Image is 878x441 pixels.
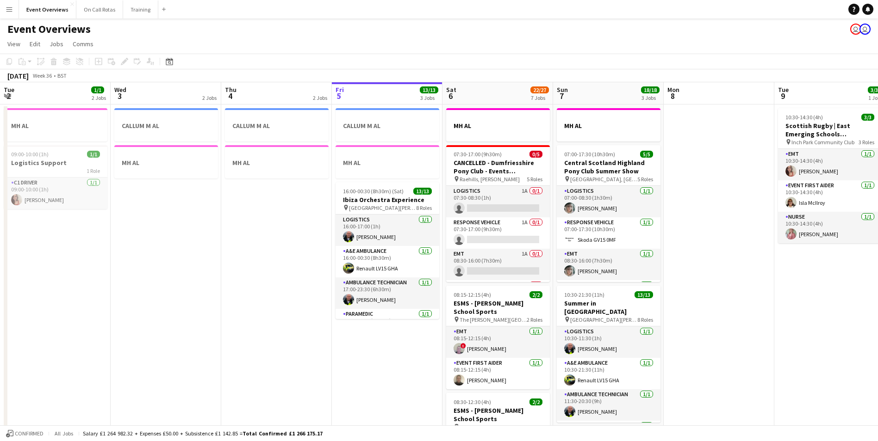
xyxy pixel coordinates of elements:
h3: CALLUM M AL [225,122,329,130]
div: MH AL [446,108,550,141]
span: Mon [667,86,679,94]
span: 16:00-00:30 (8h30m) (Sat) [343,188,404,195]
h3: MH AL [557,122,660,130]
app-job-card: MH AL [225,145,329,178]
span: [GEOGRAPHIC_DATA][PERSON_NAME], [GEOGRAPHIC_DATA] [349,204,416,211]
span: Confirmed [15,430,44,437]
h3: MH AL [336,159,439,167]
h3: Ibiza Orchestra Experience [336,196,439,204]
span: ! [461,343,466,349]
span: 18/18 [641,86,660,93]
app-card-role: Paramedic1/117:00-23:30 (6h30m) [336,309,439,340]
h3: CALLUM M AL [114,122,218,130]
span: Sat [446,86,456,94]
span: 4 [224,91,237,101]
span: 07:00-17:30 (10h30m) [564,151,615,158]
h3: CALLUM M AL [336,122,439,130]
span: 3/3 [861,114,874,121]
app-user-avatar: Operations Team [859,24,871,35]
span: Jobs [50,40,63,48]
span: 2 Roles [527,423,542,430]
div: Salary £1 264 982.32 + Expenses £50.00 + Subsistence £1 142.85 = [83,430,323,437]
span: 7 [555,91,568,101]
app-job-card: CALLUM M AL [225,108,329,141]
button: Event Overviews [19,0,76,18]
a: View [4,38,24,50]
app-card-role: Paramedic1/1 [557,280,660,312]
h3: MH AL [225,159,329,167]
div: 2 Jobs [202,94,217,101]
span: 8 [666,91,679,101]
span: 2 [2,91,14,101]
app-card-role: EMT1/108:30-16:00 (7h30m)[PERSON_NAME] [557,249,660,280]
span: 6 [445,91,456,101]
button: Training [123,0,158,18]
app-card-role: Paramedic0/1 [446,280,550,312]
div: 3 Jobs [420,94,438,101]
h3: MH AL [114,159,218,167]
h3: ESMS - [PERSON_NAME] School Sports [446,406,550,423]
span: 13/13 [635,291,653,298]
app-job-card: 07:30-17:00 (9h30m)0/5CANCELLED - Dumfriesshire Pony Club - Events [GEOGRAPHIC_DATA] Raehills, [P... [446,145,550,282]
app-job-card: CALLUM M AL [336,108,439,141]
app-job-card: 08:15-12:15 (4h)2/2ESMS - [PERSON_NAME] School Sports The [PERSON_NAME][GEOGRAPHIC_DATA]2 RolesEM... [446,286,550,389]
button: Confirmed [5,429,45,439]
span: All jobs [53,430,75,437]
span: 2/2 [529,398,542,405]
span: 5 Roles [527,176,542,183]
span: 07:30-17:00 (9h30m) [454,151,502,158]
app-card-role: C1 Driver1/109:00-10:00 (1h)[PERSON_NAME] [4,178,107,209]
app-job-card: CALLUM M AL [114,108,218,141]
span: [PERSON_NAME][GEOGRAPHIC_DATA] [460,423,527,430]
h3: Central Scotland Highland Pony Club Summer Show [557,159,660,175]
a: Edit [26,38,44,50]
app-job-card: MH AL [557,108,660,141]
span: 8 Roles [637,316,653,323]
app-job-card: 10:30-21:30 (11h)13/13Summer in [GEOGRAPHIC_DATA] [GEOGRAPHIC_DATA][PERSON_NAME], [GEOGRAPHIC_DAT... [557,286,660,423]
div: BST [57,72,67,79]
span: 08:30-12:30 (4h) [454,398,491,405]
span: View [7,40,20,48]
span: 5 [334,91,344,101]
div: 09:00-10:00 (1h)1/1Logistics Support1 RoleC1 Driver1/109:00-10:00 (1h)[PERSON_NAME] [4,145,107,209]
span: Sun [557,86,568,94]
div: MH AL [4,108,107,141]
span: Wed [114,86,126,94]
div: 7 Jobs [531,94,548,101]
span: The [PERSON_NAME][GEOGRAPHIC_DATA] [460,316,527,323]
span: 10:30-21:30 (11h) [564,291,604,298]
app-card-role: Event First Aider1/108:15-12:15 (4h)[PERSON_NAME] [446,358,550,389]
span: 2/2 [529,291,542,298]
span: 08:15-12:15 (4h) [454,291,491,298]
h3: Logistics Support [4,159,107,167]
app-card-role: EMT1A0/108:30-16:00 (7h30m) [446,249,550,280]
app-job-card: MH AL [336,145,439,178]
app-job-card: 16:00-00:30 (8h30m) (Sat)13/13Ibiza Orchestra Experience [GEOGRAPHIC_DATA][PERSON_NAME], [GEOGRAP... [336,182,439,319]
app-card-role: Response Vehicle1A0/107:30-17:00 (9h30m) [446,217,550,249]
app-card-role: Logistics1/110:30-11:30 (1h)[PERSON_NAME] [557,326,660,358]
span: 1 Role [87,167,100,174]
span: 0/5 [529,151,542,158]
span: Raehills, [PERSON_NAME] [460,176,520,183]
a: Comms [69,38,97,50]
span: 1/1 [87,151,100,158]
h1: Event Overviews [7,22,91,36]
app-card-role: A&E Ambulance1/110:30-21:30 (11h)Renault LV15 GHA [557,358,660,389]
app-card-role: Ambulance Technician1/117:00-23:30 (6h30m)[PERSON_NAME] [336,277,439,309]
span: [GEOGRAPHIC_DATA][PERSON_NAME], [GEOGRAPHIC_DATA] [570,316,637,323]
span: 22/27 [530,86,549,93]
app-card-role: Logistics1A0/107:30-08:30 (1h) [446,186,550,217]
a: Jobs [46,38,67,50]
app-job-card: 07:00-17:30 (10h30m)5/5Central Scotland Highland Pony Club Summer Show [GEOGRAPHIC_DATA], [GEOGRA... [557,145,660,282]
span: Inch Park Community Club [791,139,854,146]
app-job-card: MH AL [114,145,218,178]
h3: ESMS - [PERSON_NAME] School Sports [446,299,550,316]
